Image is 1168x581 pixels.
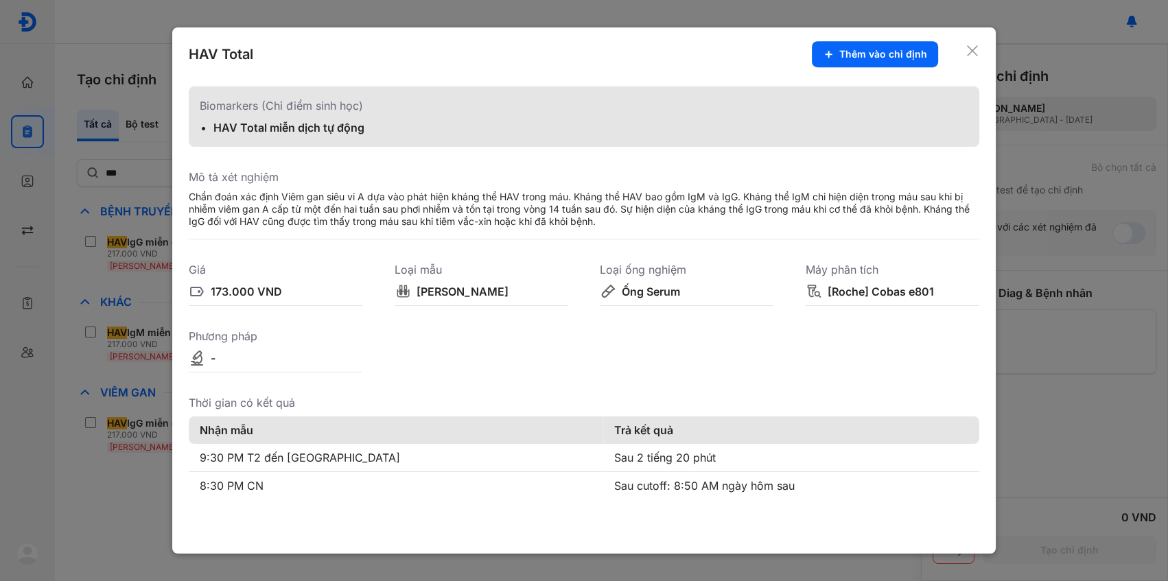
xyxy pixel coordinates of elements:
div: 173.000 VND [211,283,282,300]
div: Thời gian có kết quả [189,394,979,411]
div: Chẩn đoán xác định Viêm gan siêu vi A dựa vào phát hiện kháng thể HAV trong máu. Kháng thể HAV ba... [189,191,979,228]
div: Máy phân tích [806,261,979,278]
div: Biomarkers (Chỉ điểm sinh học) [200,97,968,114]
div: Mô tả xét nghiệm [189,169,979,185]
div: Giá [189,261,362,278]
div: HAV Total [189,45,253,64]
button: Thêm vào chỉ định [812,41,938,67]
td: 8:30 PM CN [189,472,603,500]
td: 9:30 PM T2 đến [GEOGRAPHIC_DATA] [189,444,603,472]
div: [PERSON_NAME] [417,283,509,300]
th: Trả kết quả [603,416,979,444]
td: Sau cutoff: 8:50 AM ngày hôm sau [603,472,979,500]
td: Sau 2 tiếng 20 phút [603,444,979,472]
div: Ống Serum [622,283,680,300]
div: - [211,350,215,366]
div: Loại mẫu [395,261,568,278]
div: Phương pháp [189,328,362,344]
div: Loại ống nghiệm [600,261,773,278]
div: [Roche] Cobas e801 [828,283,934,300]
div: HAV Total miễn dịch tự động [213,119,384,136]
th: Nhận mẫu [189,416,603,444]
